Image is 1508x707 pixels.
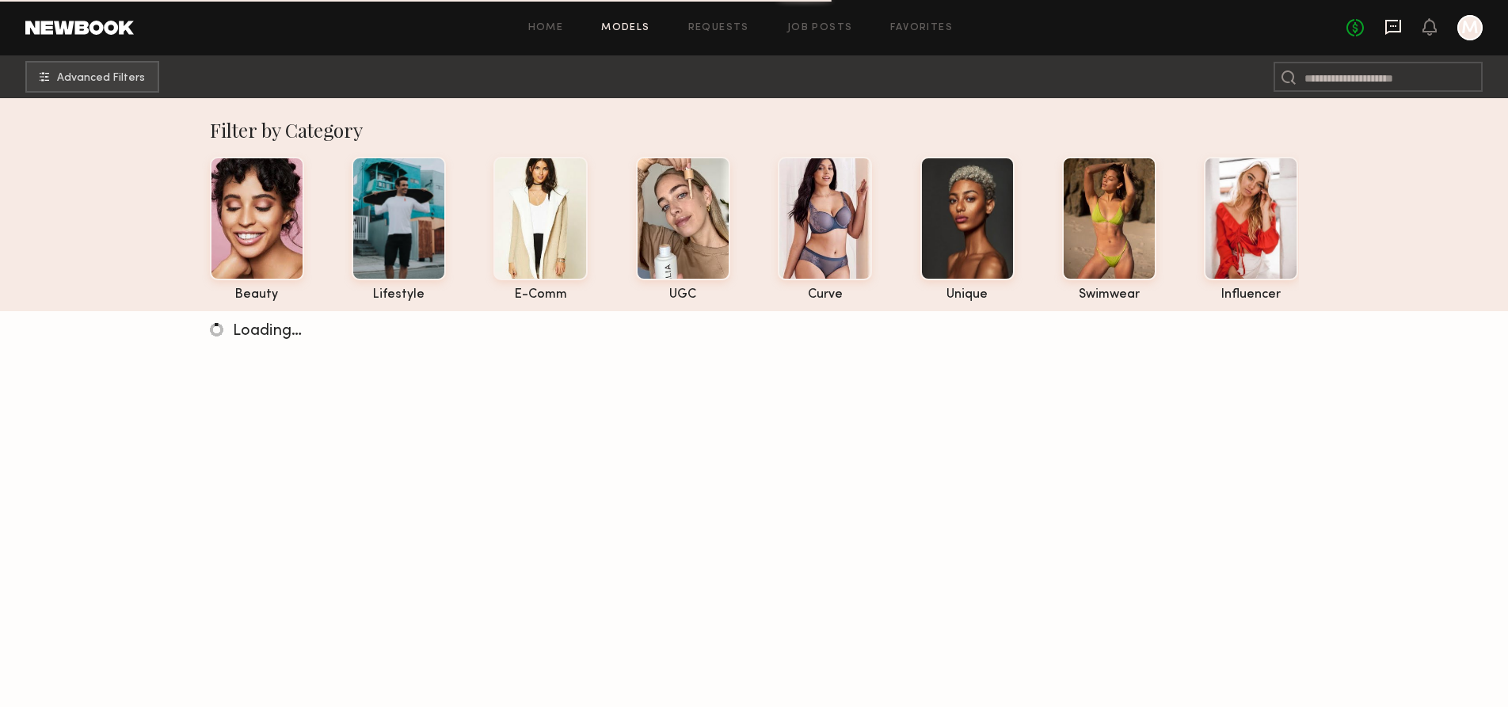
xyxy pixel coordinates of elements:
div: e-comm [493,288,588,302]
a: Requests [688,23,749,33]
span: Loading… [233,324,302,339]
button: Advanced Filters [25,61,159,93]
div: influencer [1204,288,1298,302]
div: Filter by Category [210,117,1299,143]
div: lifestyle [352,288,446,302]
a: Job Posts [787,23,853,33]
a: Models [601,23,649,33]
div: swimwear [1062,288,1156,302]
a: Home [528,23,564,33]
span: Advanced Filters [57,73,145,84]
div: curve [778,288,872,302]
div: UGC [636,288,730,302]
a: M [1457,15,1483,40]
a: Favorites [890,23,953,33]
div: beauty [210,288,304,302]
div: unique [920,288,1015,302]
